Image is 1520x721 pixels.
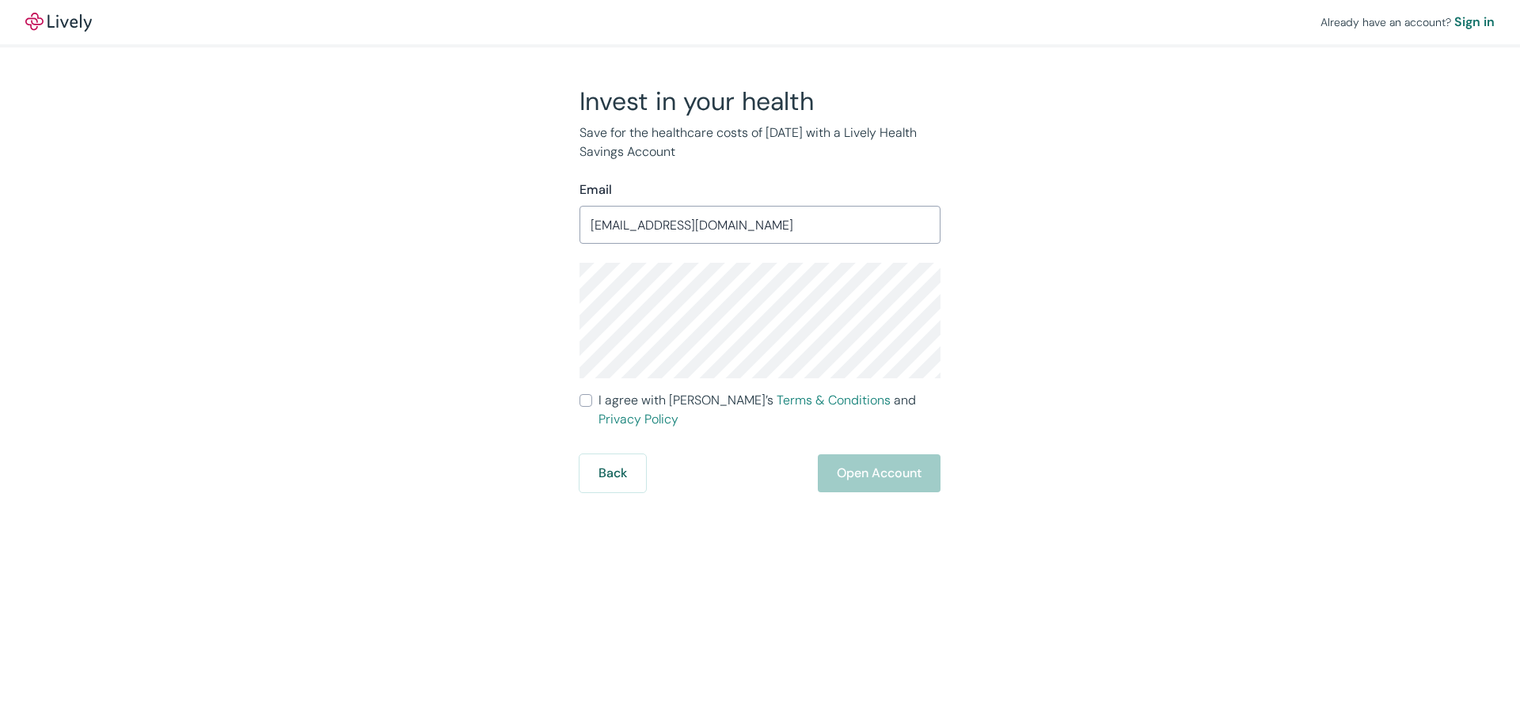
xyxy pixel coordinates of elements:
a: Sign in [1454,13,1495,32]
a: Terms & Conditions [777,392,891,408]
span: I agree with [PERSON_NAME]’s and [598,391,940,429]
div: Already have an account? [1320,13,1495,32]
h2: Invest in your health [579,85,940,117]
a: Privacy Policy [598,411,678,427]
p: Save for the healthcare costs of [DATE] with a Lively Health Savings Account [579,123,940,161]
a: LivelyLively [25,13,92,32]
label: Email [579,180,612,199]
button: Back [579,454,646,492]
img: Lively [25,13,92,32]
